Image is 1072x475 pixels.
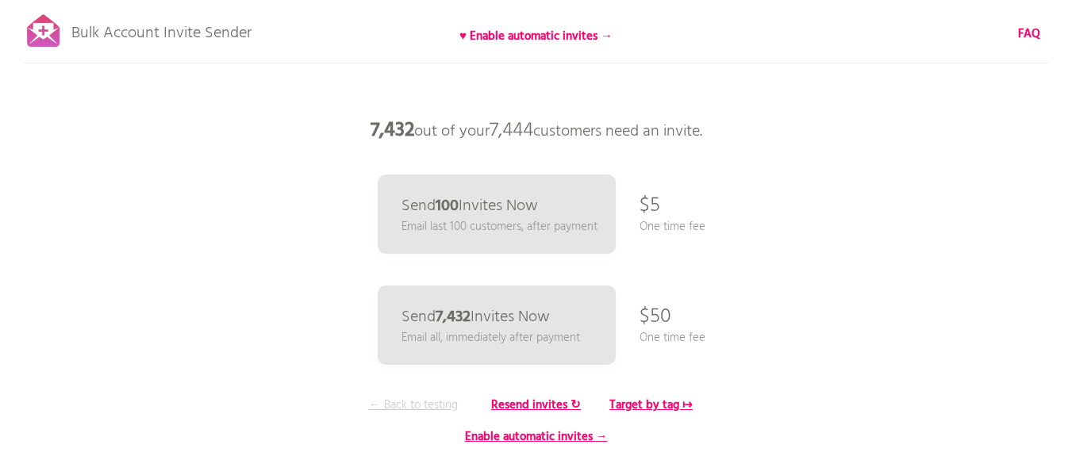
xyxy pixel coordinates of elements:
[490,115,533,147] span: 7,444
[1018,25,1040,43] a: FAQ
[465,427,608,446] b: Enable automatic invites →
[378,285,616,365] a: Send7,432Invites Now Email all, immediately after payment
[491,396,581,415] b: Resend invites ↻
[436,305,471,330] b: 7,432
[402,218,597,236] p: Email last 100 customers, after payment
[402,309,550,325] p: Send Invites Now
[436,193,459,219] b: 100
[402,329,580,347] p: Email all, immediately after payment
[640,218,705,236] p: One time fee
[640,293,671,341] p: $50
[371,115,414,147] b: 7,432
[640,329,705,347] p: One time fee
[609,396,693,415] b: Target by tag ↦
[298,107,774,155] p: out of your customers need an invite.
[378,174,616,254] a: Send100Invites Now Email last 100 customers, after payment
[402,198,538,214] p: Send Invites Now
[71,10,252,49] p: Bulk Account Invite Sender
[354,396,473,414] p: ← Back to testing
[459,27,613,46] b: ♥ Enable automatic invites →
[640,182,660,230] p: $5
[1018,25,1040,44] b: FAQ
